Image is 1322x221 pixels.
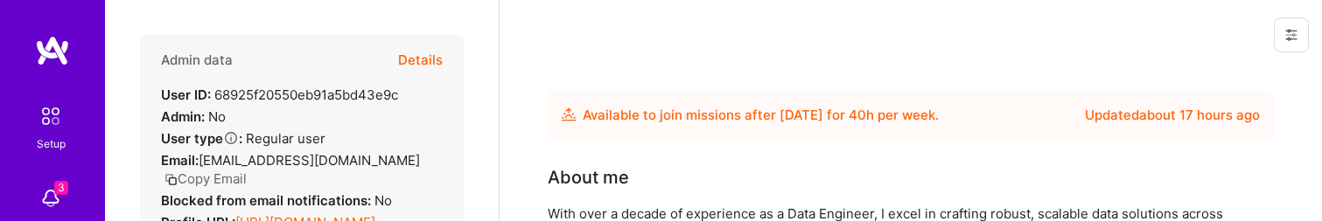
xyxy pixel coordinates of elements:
[1085,105,1260,126] div: Updated about 17 hours ago
[54,181,68,195] span: 3
[32,98,69,135] img: setup
[164,173,178,186] i: icon Copy
[161,107,226,126] div: No
[583,105,939,126] div: Available to join missions after [DATE] for h per week .
[164,169,247,188] button: Copy Email
[161,192,374,209] strong: Blocked from email notifications:
[161,129,325,148] div: Regular user
[548,164,629,190] div: About me
[398,35,443,86] button: Details
[33,181,68,216] img: bell
[161,191,392,210] div: No
[849,107,866,123] span: 40
[161,86,211,103] strong: User ID:
[161,52,233,68] h4: Admin data
[562,107,576,121] img: Availability
[161,108,205,125] strong: Admin:
[223,130,239,146] i: Help
[35,35,70,66] img: logo
[199,152,420,169] span: [EMAIL_ADDRESS][DOMAIN_NAME]
[37,135,66,153] div: Setup
[161,152,199,169] strong: Email:
[161,130,242,147] strong: User type :
[161,86,398,104] div: 68925f20550eb91a5bd43e9c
